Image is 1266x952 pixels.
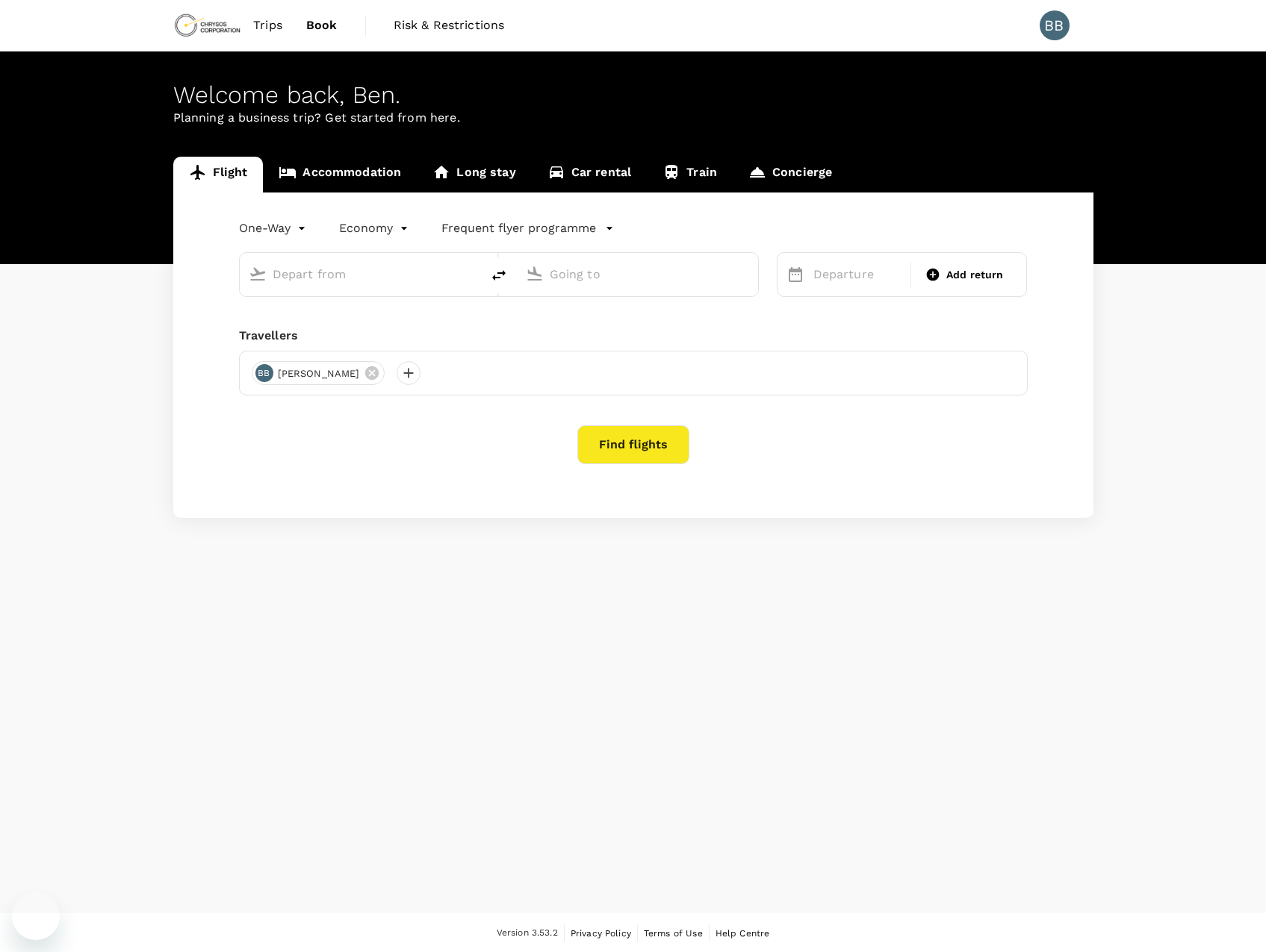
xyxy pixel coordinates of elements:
div: BB [1040,10,1070,40]
button: Open [471,272,474,275]
a: Accommodation [263,157,417,192]
p: Frequent flyer programme [441,219,596,237]
a: Long stay [417,157,531,192]
span: Trips [253,16,282,34]
img: Chrysos Corporation [173,9,242,42]
span: Help Centre [716,928,770,939]
span: Add return [946,267,1004,283]
button: Frequent flyer programme [441,219,614,237]
a: Help Centre [716,925,770,942]
a: Terms of Use [644,925,703,942]
button: Find flights [577,425,689,464]
div: Travellers [239,327,1028,345]
a: Car rental [532,157,648,192]
span: Risk & Restrictions [394,16,505,34]
span: Version 3.53.2 [497,926,558,941]
button: delete [481,257,517,293]
button: Open [748,272,751,275]
input: Going to [550,263,727,286]
a: Privacy Policy [571,925,631,942]
p: Planning a business trip? Get started from here. [173,109,1093,127]
span: Book [306,16,338,34]
div: BB [255,364,273,382]
iframe: Button to launch messaging window [12,892,60,940]
p: Departure [813,266,902,284]
div: Welcome back , Ben . [173,81,1093,109]
span: Terms of Use [644,928,703,939]
a: Flight [173,157,264,192]
div: Economy [339,216,412,240]
div: BB[PERSON_NAME] [252,361,385,385]
a: Train [647,157,733,192]
span: Privacy Policy [571,928,631,939]
span: [PERSON_NAME] [269,366,369,381]
a: Concierge [733,157,848,192]
input: Depart from [273,263,450,286]
div: One-Way [239,216,309,240]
